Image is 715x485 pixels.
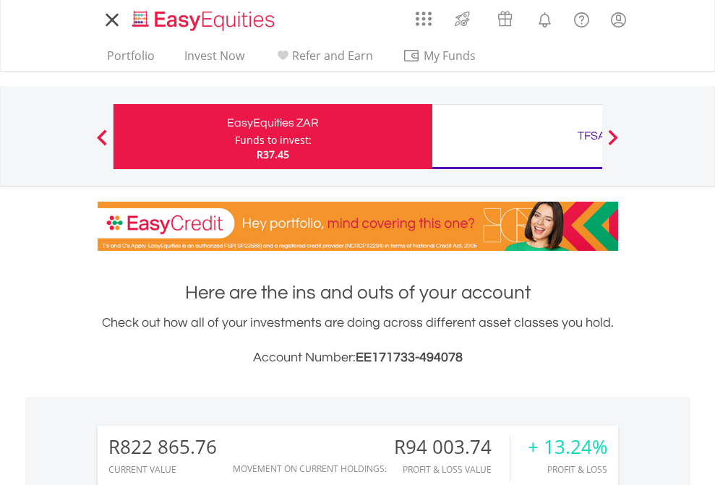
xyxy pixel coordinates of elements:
img: thrive-v2.svg [450,7,474,30]
a: Refer and Earn [268,48,379,71]
h3: Account Number: [98,348,618,368]
div: R94 003.74 [394,437,510,458]
div: EasyEquities ZAR [122,113,424,133]
button: Previous [87,137,116,151]
img: vouchers-v2.svg [493,7,517,30]
span: EE171733-494078 [356,351,463,364]
a: Portfolio [101,48,160,71]
a: Invest Now [179,48,250,71]
img: EasyEquities_Logo.png [129,9,281,33]
a: My Profile [600,4,637,35]
a: FAQ's and Support [563,4,600,33]
span: R37.45 [257,147,289,161]
button: Next [599,137,628,151]
div: R822 865.76 [108,437,217,458]
div: Movement on Current Holdings: [233,464,387,473]
a: Vouchers [484,4,526,30]
h1: Here are the ins and outs of your account [98,280,618,306]
a: Home page [127,4,281,33]
img: grid-menu-icon.svg [416,11,432,27]
div: Profit & Loss [528,465,607,474]
div: Profit & Loss Value [394,465,510,474]
div: Funds to invest: [235,133,312,147]
div: CURRENT VALUE [108,465,217,474]
div: Check out how all of your investments are doing across different asset classes you hold. [98,313,618,368]
div: + 13.24% [528,437,607,458]
a: AppsGrid [406,4,441,27]
a: Notifications [526,4,563,33]
span: Refer and Earn [292,48,373,64]
img: EasyCredit Promotion Banner [98,202,618,251]
span: My Funds [403,46,497,65]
